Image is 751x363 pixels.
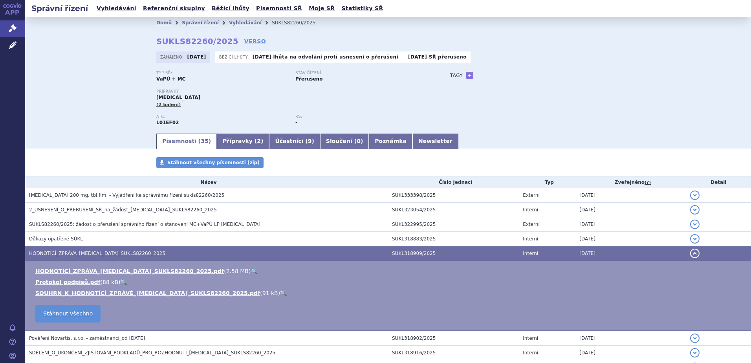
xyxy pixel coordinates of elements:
[429,54,467,60] a: SŘ přerušeno
[295,76,322,82] strong: Přerušeno
[388,188,519,203] td: SUKL333398/2025
[167,160,260,165] span: Stáhnout všechny písemnosti (zip)
[253,54,271,60] strong: [DATE]
[209,3,252,14] a: Běžící lhůty
[262,290,278,296] span: 91 kB
[388,232,519,246] td: SUKL318883/2025
[295,114,427,119] p: RS:
[156,89,434,94] p: Přípravky:
[226,268,249,274] span: 2.58 MB
[156,95,200,100] span: [MEDICAL_DATA]
[141,3,207,14] a: Referenční skupiny
[35,290,260,296] a: SOUHRN_K_HODNOTÍCÍ_ZPRÁVĚ_[MEDICAL_DATA]_SUKLS82260_2025.pdf
[523,192,539,198] span: Externí
[575,232,686,246] td: [DATE]
[35,289,743,297] li: ( )
[523,251,538,256] span: Interní
[29,350,275,356] span: SDĚLENÍ_O_UKONČENÍ_ZJIŠŤOVÁNÍ_PODKLADŮ_PRO_ROZHODNUTÍ_KISQALI_SUKLS82260_2025
[156,134,217,149] a: Písemnosti (35)
[156,102,181,107] span: (2 balení)
[160,54,185,60] span: Zahájeno:
[575,217,686,232] td: [DATE]
[156,37,238,46] strong: SUKLS82260/2025
[519,176,575,188] th: Typ
[254,3,304,14] a: Písemnosti SŘ
[273,54,398,60] a: lhůta na odvolání proti usnesení o přerušení
[690,205,700,214] button: detail
[308,138,312,144] span: 9
[156,20,172,26] a: Domů
[575,188,686,203] td: [DATE]
[690,249,700,258] button: detail
[25,176,388,188] th: Název
[388,217,519,232] td: SUKL322995/2025
[690,191,700,200] button: detail
[295,71,427,75] p: Stav řízení:
[103,279,118,285] span: 88 kB
[35,305,101,323] a: Stáhnout všechno
[229,20,262,26] a: Vyhledávání
[369,134,412,149] a: Poznámka
[244,37,266,45] a: VERSO
[120,279,127,285] a: 🔍
[94,3,139,14] a: Vyhledávání
[388,176,519,188] th: Číslo jednací
[575,346,686,360] td: [DATE]
[156,120,179,125] strong: RIBOCIKLIB
[29,192,224,198] span: KISQALI 200 mg, tbl.flm. - Vyjádření ke správnímu řízení sukls82260/2025
[29,335,145,341] span: Pověření Novartis, s.r.o. - zaměstnanci_od 12.3.2025
[187,54,206,60] strong: [DATE]
[29,222,260,227] span: SUKLS82260/2025: žádost o přerušení správního řízení o stanovení MC+VaPÚ LP Kisqali
[388,331,519,346] td: SUKL318902/2025
[412,134,458,149] a: Newsletter
[201,138,208,144] span: 35
[408,54,427,60] strong: [DATE]
[35,268,224,274] a: HODNOTÍCÍ_ZPRÁVA_[MEDICAL_DATA]_SUKLS82260_2025.pdf
[156,157,264,168] a: Stáhnout všechny písemnosti (zip)
[29,251,165,256] span: HODNOTÍCÍ_ZPRÁVA_KISQALI_SUKLS82260_2025
[25,3,94,14] h2: Správní řízení
[251,268,257,274] a: 🔍
[690,234,700,244] button: detail
[257,138,261,144] span: 2
[575,176,686,188] th: Zveřejněno
[156,114,288,119] p: ATC:
[35,267,743,275] li: ( )
[156,76,185,82] strong: VaPÚ + MC
[35,279,101,285] a: Protokol podpisů.pdf
[306,3,337,14] a: Moje SŘ
[523,222,539,227] span: Externí
[523,335,538,341] span: Interní
[388,246,519,261] td: SUKL318909/2025
[575,203,686,217] td: [DATE]
[29,207,217,213] span: 2_USNESENÍ_O_PŘERUŠENÍ_SŘ_na_žádost_KISQALI_SUKLS82260_2025
[645,180,651,185] abbr: (?)
[217,134,269,149] a: Přípravky (2)
[269,134,320,149] a: Účastníci (9)
[523,350,538,356] span: Interní
[272,17,326,29] li: SUKLS82260/2025
[575,246,686,261] td: [DATE]
[295,120,297,125] strong: -
[339,3,385,14] a: Statistiky SŘ
[523,207,538,213] span: Interní
[450,71,463,80] h3: Tagy
[388,203,519,217] td: SUKL323054/2025
[219,54,251,60] span: Běžící lhůty:
[320,134,369,149] a: Sloučení (0)
[686,176,751,188] th: Detail
[690,348,700,357] button: detail
[29,236,83,242] span: Důkazy opatřené SÚKL
[280,290,287,296] a: 🔍
[357,138,361,144] span: 0
[182,20,219,26] a: Správní řízení
[388,346,519,360] td: SUKL318916/2025
[466,72,473,79] a: +
[690,220,700,229] button: detail
[156,71,288,75] p: Typ SŘ:
[35,278,743,286] li: ( )
[523,236,538,242] span: Interní
[690,334,700,343] button: detail
[575,331,686,346] td: [DATE]
[408,54,467,60] p: -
